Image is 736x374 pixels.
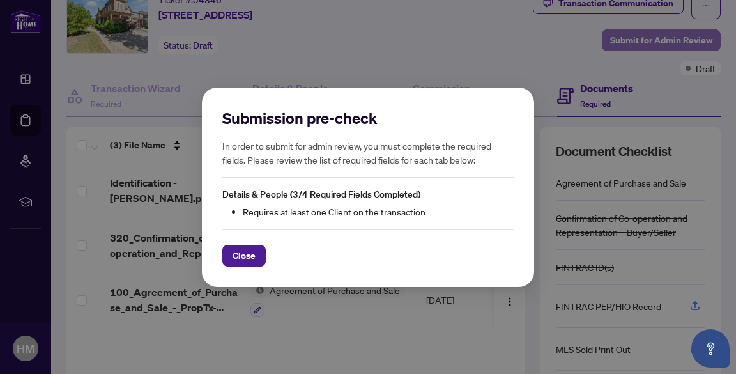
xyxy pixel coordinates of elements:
[222,139,514,167] h5: In order to submit for admin review, you must complete the required fields. Please review the lis...
[691,329,730,368] button: Open asap
[222,244,266,266] button: Close
[222,108,514,129] h2: Submission pre-check
[233,245,256,265] span: Close
[222,189,420,200] span: Details & People (3/4 Required Fields Completed)
[243,204,514,218] li: Requires at least one Client on the transaction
